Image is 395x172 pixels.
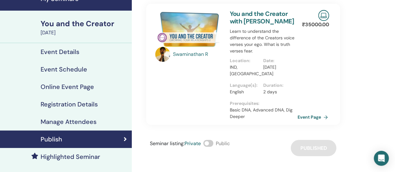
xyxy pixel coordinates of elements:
span: Public [216,140,230,147]
h4: Event Details [41,48,79,56]
p: Prerequisites : [230,100,297,107]
h4: Publish [41,135,62,143]
p: [DATE] [263,64,293,71]
span: Private [185,140,201,147]
p: Location : [230,57,259,64]
p: Duration : [263,82,293,89]
span: Seminar listing : [150,140,185,147]
img: default.jpg [155,47,170,62]
p: English [230,89,259,95]
h4: Manage Attendees [41,118,96,125]
p: 2 days [263,89,293,95]
p: Date : [263,57,293,64]
p: ₹ 35000.00 [302,21,329,28]
img: You and the Creator [155,10,222,49]
div: You and the Creator [41,18,128,29]
div: Open Intercom Messenger [374,151,389,166]
h4: Event Schedule [41,66,87,73]
div: [DATE] [41,29,128,37]
h4: Registration Details [41,101,98,108]
h4: Highlighted Seminar [41,153,100,160]
p: Language(s) : [230,82,259,89]
p: IND, [GEOGRAPHIC_DATA] [230,64,259,77]
img: Live Online Seminar [318,10,329,21]
a: You and the Creator with [PERSON_NAME] [230,10,294,25]
a: Swaminathan R [173,51,223,58]
a: You and the Creator[DATE] [37,18,132,37]
p: Basic DNA, Advanced DNA, Dig Deeper [230,107,297,120]
p: Learn to understand the difference of the Creators voice verses your ego. What is truth verses fear. [230,28,297,54]
a: Event Page [298,112,330,122]
h4: Online Event Page [41,83,94,91]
